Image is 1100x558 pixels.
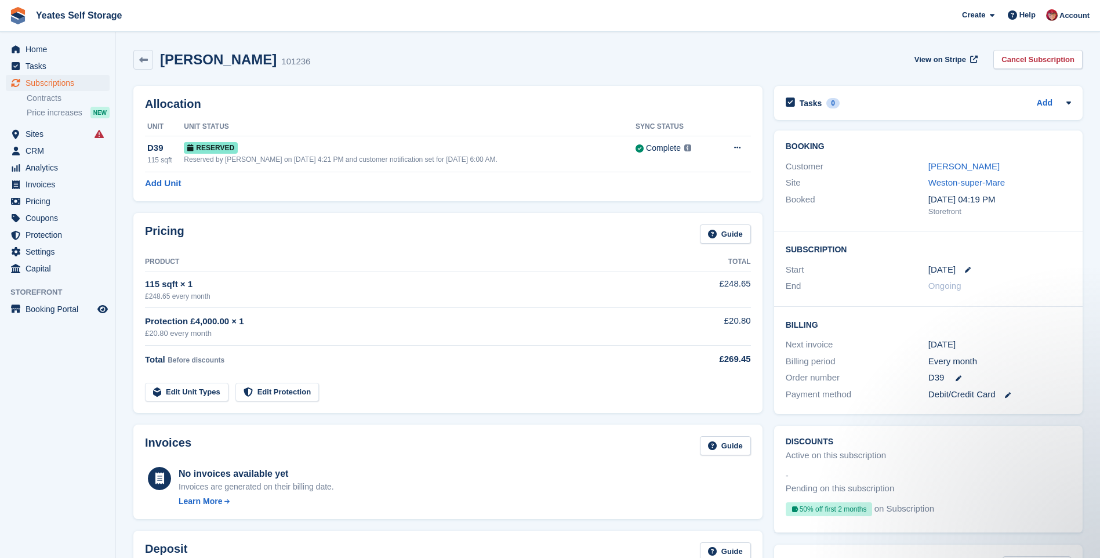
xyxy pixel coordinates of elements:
span: Capital [26,260,95,277]
span: Booking Portal [26,301,95,317]
a: Guide [700,436,751,455]
a: menu [6,193,110,209]
div: Next invoice [786,338,928,352]
span: Ongoing [928,281,961,291]
div: £269.45 [658,353,751,366]
img: Wendie Tanner [1046,9,1058,21]
a: menu [6,260,110,277]
span: on Subscription [874,502,934,521]
a: Cancel Subscription [993,50,1083,69]
div: No invoices available yet [179,467,334,481]
th: Unit Status [184,118,636,136]
div: 115 sqft [147,155,184,165]
div: NEW [90,107,110,118]
span: Subscriptions [26,75,95,91]
span: CRM [26,143,95,159]
a: menu [6,244,110,260]
div: Payment method [786,388,928,401]
div: 101236 [281,55,310,68]
span: Coupons [26,210,95,226]
span: Price increases [27,107,82,118]
span: Total [145,354,165,364]
a: Yeates Self Storage [31,6,127,25]
td: £248.65 [658,271,751,307]
span: - [786,469,789,483]
div: Every month [928,355,1071,368]
span: Create [962,9,985,21]
div: Order number [786,371,928,385]
a: menu [6,75,110,91]
div: [DATE] [928,338,1071,352]
div: Booked [786,193,928,218]
h2: Tasks [800,98,822,108]
th: Total [658,253,751,271]
div: Storefront [928,206,1071,218]
a: menu [6,301,110,317]
a: Edit Protection [235,383,319,402]
a: Contracts [27,93,110,104]
div: Reserved by [PERSON_NAME] on [DATE] 4:21 PM and customer notification set for [DATE] 6:00 AM. [184,154,636,165]
span: Pricing [26,193,95,209]
div: Customer [786,160,928,173]
span: Storefront [10,287,115,298]
h2: Discounts [786,437,1071,447]
a: menu [6,176,110,193]
h2: Pricing [145,224,184,244]
th: Sync Status [636,118,716,136]
a: Learn More [179,495,334,508]
h2: Billing [786,318,1071,330]
span: Sites [26,126,95,142]
span: Protection [26,227,95,243]
span: View on Stripe [914,54,966,66]
span: Analytics [26,160,95,176]
span: D39 [928,371,945,385]
td: £20.80 [658,308,751,346]
img: stora-icon-8386f47178a22dfd0bd8f6a31ec36ba5ce8667c1dd55bd0f319d3a0aa187defe.svg [9,7,27,24]
div: Debit/Credit Card [928,388,1071,401]
a: menu [6,210,110,226]
h2: Invoices [145,436,191,455]
th: Unit [145,118,184,136]
a: menu [6,143,110,159]
a: menu [6,41,110,57]
span: Reserved [184,142,238,154]
a: menu [6,227,110,243]
a: Guide [700,224,751,244]
div: Protection £4,000.00 × 1 [145,315,658,328]
th: Product [145,253,658,271]
a: Edit Unit Types [145,383,228,402]
div: Site [786,176,928,190]
h2: Booking [786,142,1071,151]
div: 50% off first 2 months [786,502,872,516]
span: Home [26,41,95,57]
div: 115 sqft × 1 [145,278,658,291]
a: Weston-super-Mare [928,177,1005,187]
a: View on Stripe [910,50,980,69]
i: Smart entry sync failures have occurred [95,129,104,139]
span: Tasks [26,58,95,74]
div: 0 [826,98,840,108]
a: Add [1037,97,1052,110]
a: Price increases NEW [27,106,110,119]
div: £20.80 every month [145,328,658,339]
span: Help [1019,9,1036,21]
div: D39 [147,142,184,155]
div: Invoices are generated on their billing date. [179,481,334,493]
a: [PERSON_NAME] [928,161,1000,171]
div: [DATE] 04:19 PM [928,193,1071,206]
a: menu [6,160,110,176]
h2: Subscription [786,243,1071,255]
h2: Allocation [145,97,751,111]
a: menu [6,58,110,74]
span: Account [1059,10,1090,21]
time: 2025-10-31 00:00:00 UTC [928,263,956,277]
div: Start [786,263,928,277]
span: Before discounts [168,356,224,364]
div: Billing period [786,355,928,368]
img: icon-info-grey-7440780725fd019a000dd9b08b2336e03edf1995a4989e88bcd33f0948082b44.svg [684,144,691,151]
div: Complete [646,142,681,154]
div: Active on this subscription [786,449,886,462]
span: Settings [26,244,95,260]
a: Add Unit [145,177,181,190]
div: £248.65 every month [145,291,658,302]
